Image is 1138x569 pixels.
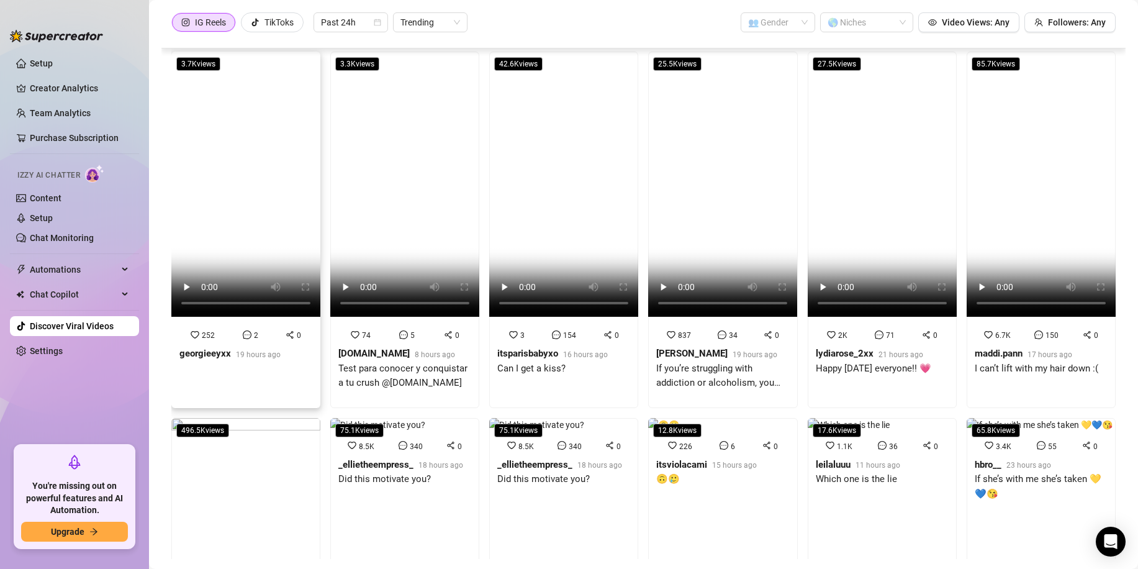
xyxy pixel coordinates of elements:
img: AI Chatter [85,165,104,183]
span: 36 [889,442,898,451]
span: arrow-right [89,527,98,536]
span: 27.5K views [813,57,861,71]
strong: lydiarose_2xx [816,348,874,359]
span: share-alt [1082,441,1091,450]
span: rocket [67,455,82,470]
span: 6.7K [995,331,1011,340]
div: If you’re struggling with addiction or alcoholism, you don’t have to fight alone. Call [PHONE_NUM... [656,362,789,391]
strong: _ellietheempress_ [338,459,413,470]
span: message [720,441,728,450]
span: Trending [400,13,460,32]
span: 150 [1045,331,1059,340]
span: heart [668,441,677,450]
span: share-alt [922,330,931,339]
span: Followers: Any [1048,17,1106,27]
a: 27.5Kviews2K710lydiarose_2xx21 hours agoHappy [DATE] everyone!! 💗 [808,52,957,408]
span: message [1037,441,1045,450]
div: IG Reels [195,13,226,32]
span: share-alt [1083,330,1091,339]
span: heart [348,441,356,450]
img: Which one is the lie [808,418,890,432]
strong: hbro__ [975,459,1001,470]
span: heart [191,330,199,339]
span: 5 [410,331,415,340]
img: Did this motivate you? [489,418,584,432]
span: 0 [297,331,301,340]
span: 154 [563,331,576,340]
span: 25.5K views [653,57,702,71]
span: 0 [934,442,938,451]
span: Izzy AI Chatter [17,170,80,181]
span: 18 hours ago [577,461,622,470]
span: share-alt [762,441,771,450]
span: 0 [616,442,621,451]
a: 85.7Kviews6.7K1500maddi.pann17 hours agoI can’t lift with my hair down :( [967,52,1116,408]
span: message [552,330,561,339]
span: 85.7K views [972,57,1020,71]
button: Followers: Any [1024,12,1116,32]
span: message [875,330,883,339]
div: TikToks [264,13,294,32]
span: message [718,330,726,339]
span: You're missing out on powerful features and AI Automation. [21,480,128,517]
div: Happy [DATE] everyone!! 💗 [816,362,931,376]
span: 2K [838,331,847,340]
span: message [243,330,251,339]
a: Discover Viral Videos [30,321,114,331]
span: 11 hours ago [856,461,900,470]
img: Chat Copilot [16,290,24,299]
strong: leilaluuu [816,459,851,470]
span: 15 hours ago [712,461,757,470]
span: Automations [30,260,118,280]
a: Chat Monitoring [30,233,94,243]
span: 0 [455,331,459,340]
a: Content [30,193,61,203]
a: 25.5Kviews837340[PERSON_NAME]19 hours agoIf you’re struggling with addiction or alcoholism, you d... [648,52,797,408]
a: Setup [30,213,53,223]
strong: _ellietheempress_ [497,459,572,470]
span: thunderbolt [16,265,26,275]
span: 21 hours ago [878,350,923,359]
a: Settings [30,346,63,356]
span: 75.1K views [335,424,384,437]
span: 6 [731,442,735,451]
span: 23 hours ago [1006,461,1051,470]
span: team [1034,18,1043,27]
span: message [399,441,407,450]
span: heart [984,330,993,339]
span: share-alt [764,330,772,339]
span: 340 [569,442,582,451]
span: heart [509,330,518,339]
strong: [DOMAIN_NAME] [338,348,410,359]
span: 2 [254,331,258,340]
div: Can I get a kiss? [497,362,608,376]
span: 837 [678,331,691,340]
span: share-alt [605,441,614,450]
div: 🙃🥲 [656,472,757,487]
span: 42.6K views [494,57,543,71]
span: heart [827,330,836,339]
a: Team Analytics [30,108,91,118]
span: message [558,441,566,450]
div: Did this motivate you? [338,472,463,487]
span: 75.1K views [494,424,543,437]
span: 226 [679,442,692,451]
span: 0 [774,442,778,451]
span: message [878,441,887,450]
a: Purchase Subscription [30,128,129,148]
span: 3.4K [996,442,1011,451]
div: Test para conocer y conquistar a tu crush @[DOMAIN_NAME] [338,362,471,391]
span: 55 [1048,442,1057,451]
img: Did this motivate you? [330,418,425,432]
span: share-alt [286,330,294,339]
strong: maddi.pann [975,348,1023,359]
strong: itsviolacami [656,459,707,470]
span: 340 [410,442,423,451]
span: 19 hours ago [236,350,281,359]
span: message [399,330,408,339]
span: Past 24h [321,13,381,32]
span: heart [667,330,675,339]
span: 252 [202,331,215,340]
span: 8 hours ago [415,350,455,359]
button: Video Views: Any [918,12,1019,32]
